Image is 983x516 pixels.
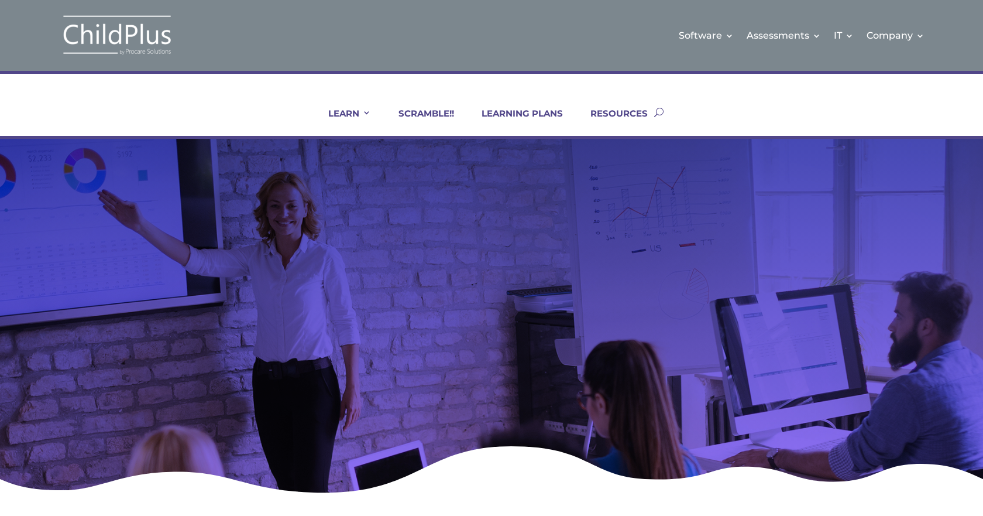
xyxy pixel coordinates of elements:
[384,108,454,136] a: SCRAMBLE!!
[576,108,648,136] a: RESOURCES
[467,108,563,136] a: LEARNING PLANS
[747,12,821,59] a: Assessments
[679,12,734,59] a: Software
[314,108,371,136] a: LEARN
[867,12,924,59] a: Company
[834,12,854,59] a: IT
